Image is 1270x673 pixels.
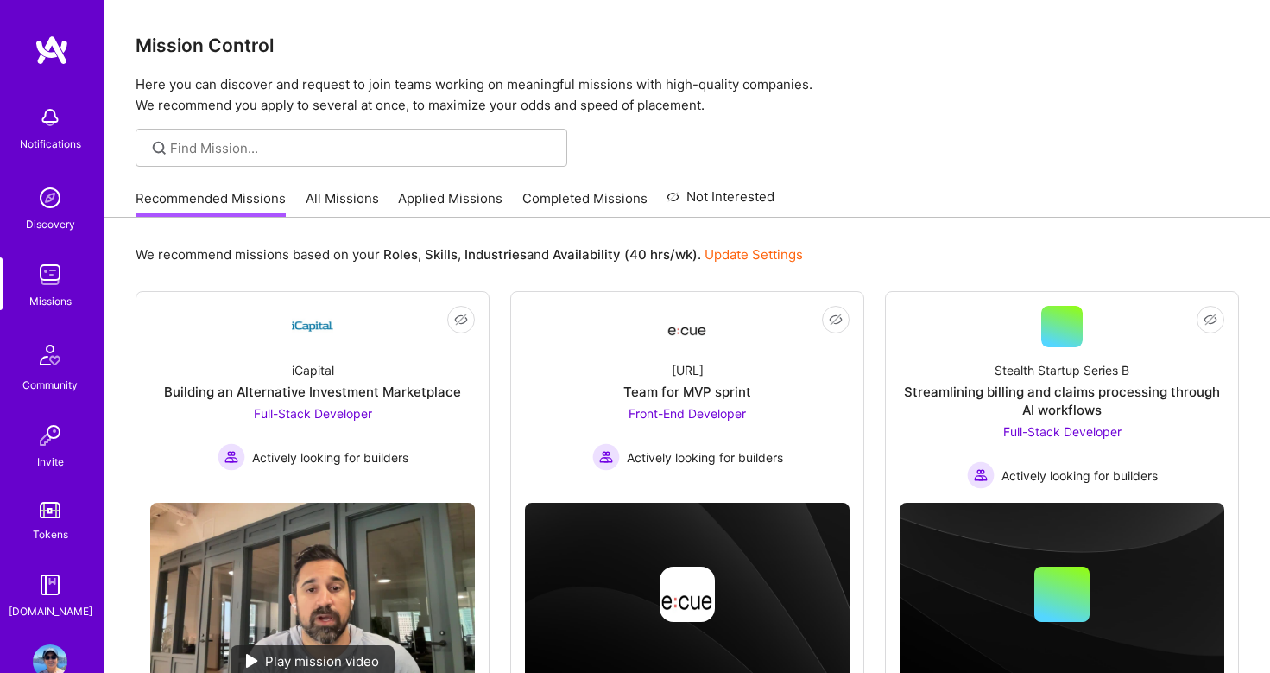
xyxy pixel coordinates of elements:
span: Front-End Developer [629,406,746,421]
b: Roles [383,246,418,263]
h3: Mission Control [136,35,1239,56]
div: iCapital [292,361,334,379]
img: teamwork [33,257,67,292]
span: Actively looking for builders [1001,467,1158,485]
a: All Missions [306,189,379,218]
div: Building an Alternative Investment Marketplace [164,383,461,401]
img: tokens [40,502,60,518]
div: Discovery [26,215,75,233]
div: Invite [37,453,64,471]
img: Invite [33,418,67,453]
img: Actively looking for builders [592,443,620,471]
p: Here you can discover and request to join teams working on meaningful missions with high-quality ... [136,74,1239,116]
span: Full-Stack Developer [254,406,372,421]
div: Missions [29,292,72,310]
img: bell [33,100,67,135]
img: guide book [33,568,67,602]
div: Team for MVP sprint [623,383,751,401]
span: Full-Stack Developer [1003,424,1122,439]
span: Actively looking for builders [252,448,408,467]
a: Recommended Missions [136,189,286,218]
p: We recommend missions based on your , , and . [136,245,803,263]
img: Company logo [660,567,715,622]
div: Community [22,376,78,394]
b: Skills [425,246,458,263]
i: icon EyeClosed [829,313,843,327]
input: Find Mission... [170,139,554,157]
i: icon SearchGrey [149,138,169,158]
div: [URL] [672,361,704,379]
a: Completed Missions [522,189,648,218]
div: Notifications [20,135,81,153]
img: Company Logo [667,311,708,342]
img: logo [35,35,69,66]
img: discovery [33,181,67,215]
a: Company LogoiCapitalBuilding an Alternative Investment MarketplaceFull-Stack Developer Actively l... [150,306,475,489]
b: Availability (40 hrs/wk) [553,246,698,263]
div: Streamlining billing and claims processing through AI workflows [900,383,1224,419]
a: Stealth Startup Series BStreamlining billing and claims processing through AI workflowsFull-Stack... [900,306,1224,489]
b: Industries [464,246,527,263]
a: Update Settings [705,246,803,263]
a: Not Interested [667,187,774,218]
i: icon EyeClosed [454,313,468,327]
div: [DOMAIN_NAME] [9,602,92,620]
img: Actively looking for builders [218,443,245,471]
div: Tokens [33,525,68,543]
img: Actively looking for builders [967,461,995,489]
span: Actively looking for builders [627,448,783,467]
img: play [246,654,258,668]
a: Applied Missions [398,189,502,218]
img: Community [29,334,71,376]
img: Company Logo [292,306,333,347]
a: Company Logo[URL]Team for MVP sprintFront-End Developer Actively looking for buildersActively loo... [525,306,850,489]
div: Stealth Startup Series B [995,361,1129,379]
i: icon EyeClosed [1204,313,1217,327]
